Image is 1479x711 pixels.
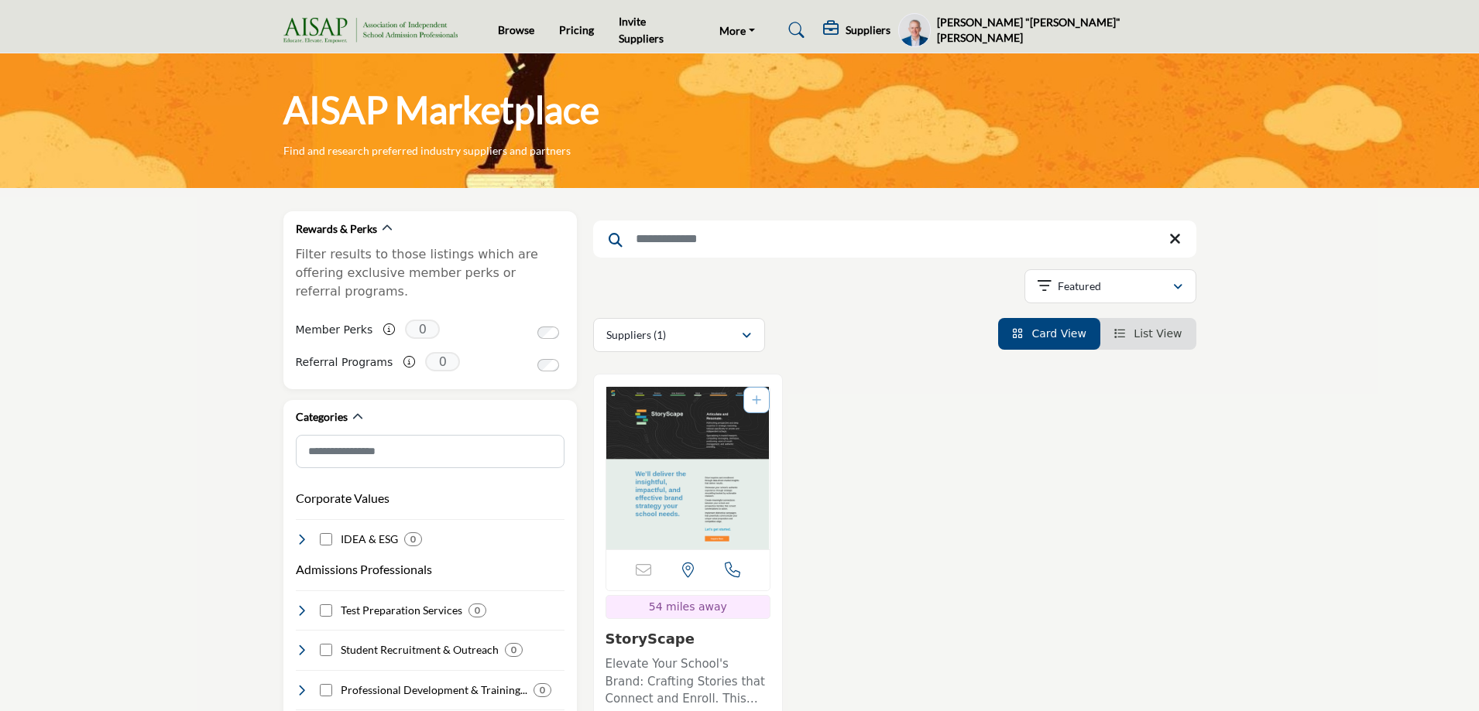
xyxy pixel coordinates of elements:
p: Filter results to those listings which are offering exclusive member perks or referral programs. [296,245,564,301]
label: Member Perks [296,316,373,344]
b: 0 [410,534,416,545]
p: Suppliers (1) [606,327,666,343]
h1: AISAP Marketplace [283,86,599,134]
button: Admissions Professionals [296,560,432,579]
img: StoryScape [606,387,770,549]
input: Search Keyword [593,220,1196,258]
h5: [PERSON_NAME] "[PERSON_NAME]" [PERSON_NAME] [937,15,1196,45]
label: Referral Programs [296,349,393,376]
a: More [709,19,766,41]
h4: Student Recruitment & Outreach: Expert financial management and support tailored to the specific ... [341,642,499,658]
h2: Rewards & Perks [296,221,377,237]
span: 0 [425,352,460,371]
h3: StoryScape [606,631,771,648]
input: Switch to Member Perks [537,326,559,339]
span: Card View [1031,327,1086,340]
a: Browse [498,23,534,36]
button: Corporate Values [296,489,389,508]
a: Add To List [752,394,761,406]
a: Search [774,18,815,43]
div: 0 Results For Test Preparation Services [468,603,486,617]
button: Featured [1024,269,1196,303]
span: 0 [405,320,440,339]
b: 0 [475,605,480,616]
input: Select Test Preparation Services checkbox [320,604,332,617]
img: Site Logo [283,18,465,43]
a: View List [1114,327,1182,340]
button: Suppliers (1) [593,318,765,352]
span: 54 miles away [649,600,727,613]
a: Elevate Your School's Brand: Crafting Stories that Connect and Enroll. This company serves the sc... [606,651,771,708]
p: Find and research preferred industry suppliers and partners [283,143,571,159]
a: StoryScape [606,631,695,647]
div: 0 Results For Student Recruitment & Outreach [505,643,523,657]
h5: Suppliers [846,23,890,37]
div: 0 Results For Professional Development & Training [534,683,551,697]
div: Suppliers [823,21,890,39]
a: Open Listing in new tab [606,387,770,549]
li: Card View [998,318,1100,350]
p: Elevate Your School's Brand: Crafting Stories that Connect and Enroll. This company serves the sc... [606,655,771,708]
h4: Professional Development & Training: Reliable and efficient transportation options that meet the ... [341,682,527,698]
span: List View [1134,327,1182,340]
li: List View [1100,318,1196,350]
button: Show hide supplier dropdown [898,13,932,47]
a: Pricing [559,23,594,36]
a: View Card [1012,327,1086,340]
input: Select IDEA & ESG checkbox [320,533,332,545]
h4: IDEA & ESG: Inclusion, Diversity, Equity and Accessibility | Environmental, Social, and Governance [341,532,398,547]
input: Select Student Recruitment & Outreach checkbox [320,644,332,656]
div: 0 Results For IDEA & ESG [404,532,422,546]
b: 0 [511,644,516,655]
p: Featured [1058,279,1101,294]
b: 0 [540,685,545,696]
input: Select Professional Development & Training checkbox [320,684,332,696]
h4: Test Preparation Services: Advanced security systems and protocols to ensure the safety of studen... [341,603,462,618]
input: Search Category [296,435,564,468]
input: Switch to Referral Programs [537,359,559,371]
a: Invite Suppliers [619,15,664,45]
h2: Categories [296,409,348,425]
